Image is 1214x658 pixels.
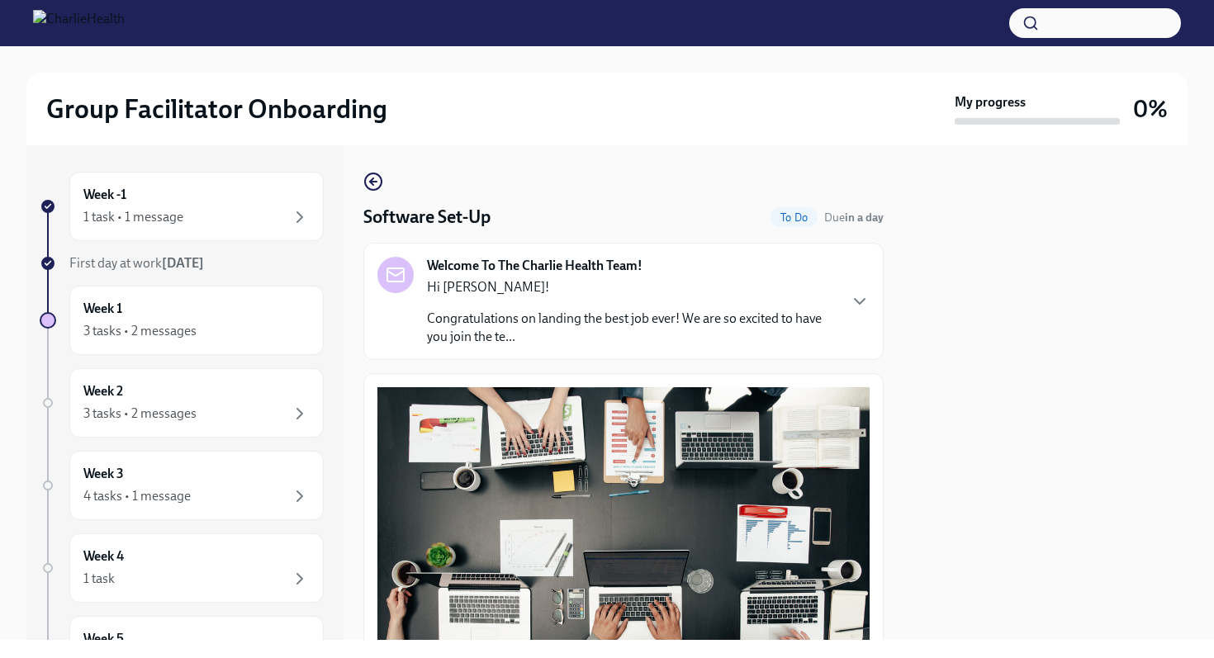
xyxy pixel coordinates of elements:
strong: Welcome To The Charlie Health Team! [427,257,643,275]
a: First day at work[DATE] [40,254,324,272]
strong: in a day [845,211,884,225]
span: Due [824,211,884,225]
a: Week -11 task • 1 message [40,172,324,241]
a: Week 41 task [40,533,324,603]
a: Week 34 tasks • 1 message [40,451,324,520]
div: 4 tasks • 1 message [83,487,191,505]
img: CharlieHealth [33,10,125,36]
h6: Week 2 [83,382,123,400]
strong: My progress [955,93,1026,111]
p: Congratulations on landing the best job ever! We are so excited to have you join the te... [427,310,837,346]
span: To Do [771,211,818,224]
h6: Week 1 [83,300,122,318]
h3: 0% [1133,94,1168,124]
div: 3 tasks • 2 messages [83,405,197,423]
span: August 12th, 2025 09:00 [824,210,884,225]
p: Hi [PERSON_NAME]! [427,278,837,296]
h6: Week 4 [83,547,124,566]
a: Week 23 tasks • 2 messages [40,368,324,438]
strong: [DATE] [162,255,204,271]
a: Week 13 tasks • 2 messages [40,286,324,355]
h4: Software Set-Up [363,205,491,230]
div: 3 tasks • 2 messages [83,322,197,340]
div: 1 task • 1 message [83,208,183,226]
h6: Week -1 [83,186,126,204]
div: 1 task [83,570,115,588]
h6: Week 3 [83,465,124,483]
span: First day at work [69,255,204,271]
h2: Group Facilitator Onboarding [46,92,387,125]
h6: Week 5 [83,630,124,648]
